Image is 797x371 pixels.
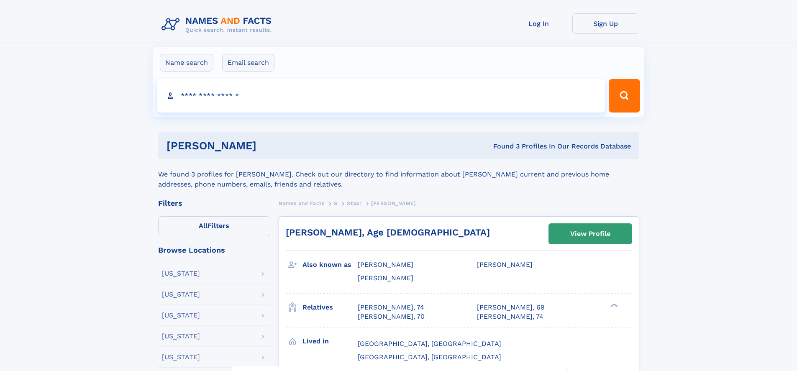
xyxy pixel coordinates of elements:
[358,340,501,348] span: [GEOGRAPHIC_DATA], [GEOGRAPHIC_DATA]
[505,13,572,34] a: Log In
[358,261,413,269] span: [PERSON_NAME]
[347,198,361,208] a: Staar
[302,334,358,348] h3: Lived in
[334,200,338,206] span: S
[162,270,200,277] div: [US_STATE]
[160,54,213,72] label: Name search
[199,222,208,230] span: All
[167,141,375,151] h1: [PERSON_NAME]
[157,79,605,113] input: search input
[158,159,639,189] div: We found 3 profiles for [PERSON_NAME]. Check out our directory to find information about [PERSON_...
[334,198,338,208] a: S
[279,198,325,208] a: Names and Facts
[347,200,361,206] span: Staar
[162,312,200,319] div: [US_STATE]
[358,303,424,312] a: [PERSON_NAME], 74
[570,224,610,243] div: View Profile
[286,227,490,238] a: [PERSON_NAME], Age [DEMOGRAPHIC_DATA]
[609,79,640,113] button: Search Button
[158,200,270,207] div: Filters
[158,216,270,236] label: Filters
[375,142,631,151] div: Found 3 Profiles In Our Records Database
[477,261,533,269] span: [PERSON_NAME]
[477,312,543,321] a: [PERSON_NAME], 74
[358,274,413,282] span: [PERSON_NAME]
[222,54,274,72] label: Email search
[302,258,358,272] h3: Also known as
[162,291,200,298] div: [US_STATE]
[358,353,501,361] span: [GEOGRAPHIC_DATA], [GEOGRAPHIC_DATA]
[572,13,639,34] a: Sign Up
[302,300,358,315] h3: Relatives
[371,200,416,206] span: [PERSON_NAME]
[358,312,425,321] a: [PERSON_NAME], 70
[549,224,632,244] a: View Profile
[158,246,270,254] div: Browse Locations
[162,354,200,361] div: [US_STATE]
[608,302,618,308] div: ❯
[158,13,279,36] img: Logo Names and Facts
[477,303,545,312] a: [PERSON_NAME], 69
[162,333,200,340] div: [US_STATE]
